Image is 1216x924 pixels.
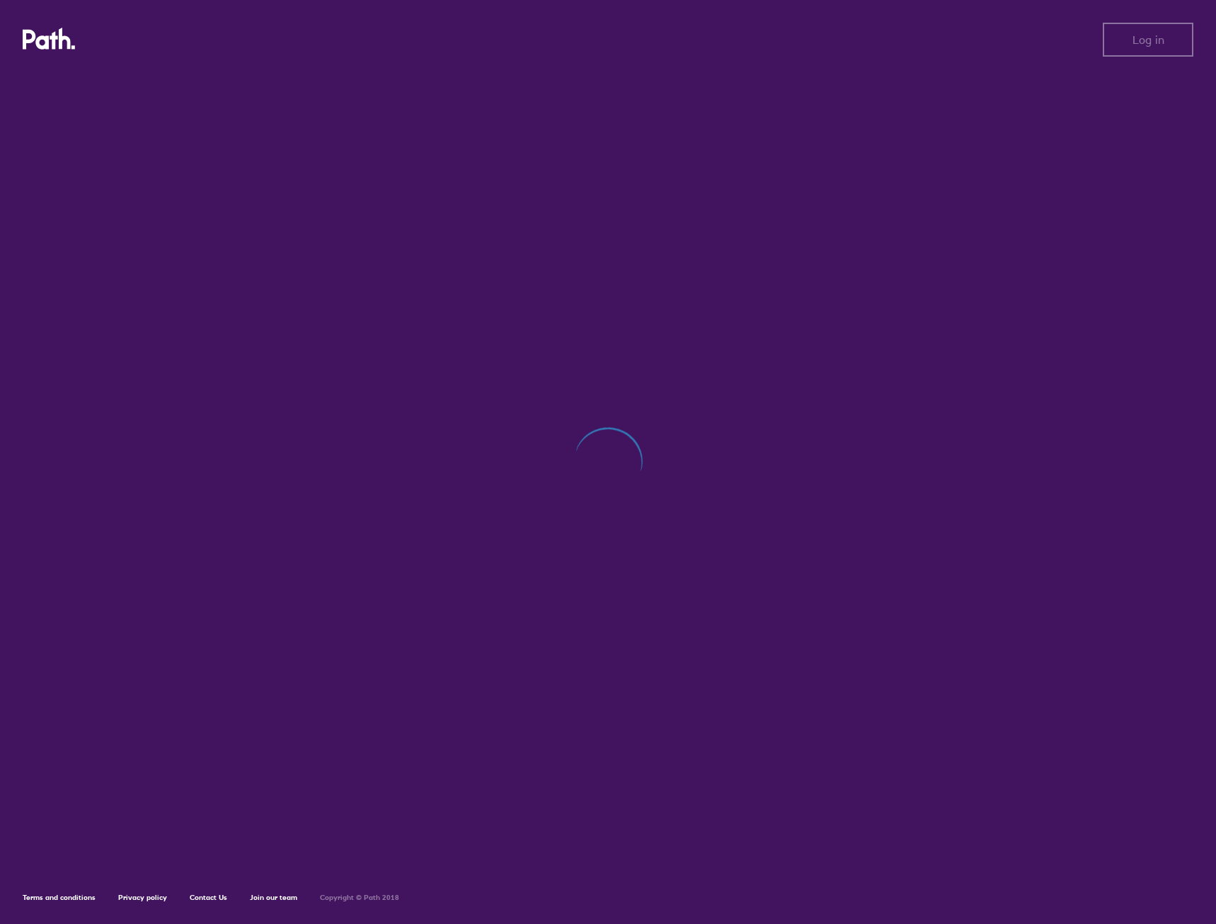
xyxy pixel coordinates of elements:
a: Contact Us [190,893,227,902]
span: Log in [1132,33,1164,46]
a: Terms and conditions [23,893,96,902]
a: Privacy policy [118,893,167,902]
button: Log in [1103,23,1193,57]
h6: Copyright © Path 2018 [320,894,399,902]
a: Join our team [250,893,297,902]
